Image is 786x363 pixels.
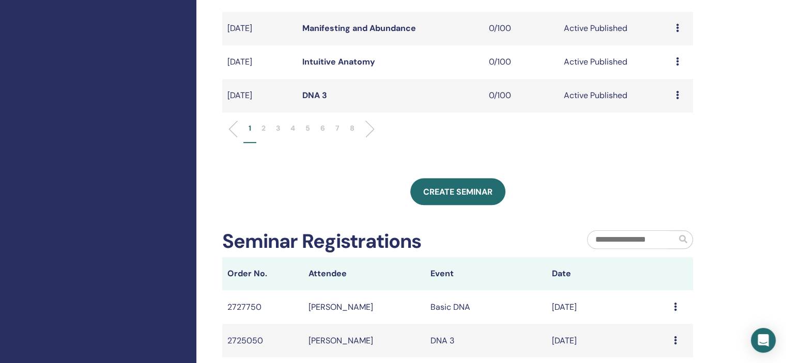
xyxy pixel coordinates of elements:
th: Event [425,257,547,290]
p: 8 [350,123,355,134]
td: [DATE] [547,290,669,324]
p: 1 [249,123,251,134]
td: Basic DNA [425,290,547,324]
td: [DATE] [222,12,297,45]
p: 7 [335,123,340,134]
td: Active Published [559,79,671,113]
p: 6 [320,123,325,134]
td: [PERSON_NAME] [303,324,425,357]
a: Create seminar [410,178,505,205]
th: Order No. [222,257,303,290]
td: DNA 3 [425,324,547,357]
a: DNA 3 [302,90,327,101]
td: [DATE] [547,324,669,357]
td: 0/100 [484,45,559,79]
td: [DATE] [222,79,297,113]
p: 4 [290,123,295,134]
div: Open Intercom Messenger [751,328,776,353]
a: Intuitive Anatomy [302,56,375,67]
p: 5 [305,123,310,134]
h2: Seminar Registrations [222,230,421,254]
td: 2727750 [222,290,303,324]
p: 3 [276,123,280,134]
th: Attendee [303,257,425,290]
td: 0/100 [484,79,559,113]
td: [PERSON_NAME] [303,290,425,324]
span: Create seminar [423,186,492,197]
td: Active Published [559,12,671,45]
td: [DATE] [222,45,297,79]
td: Active Published [559,45,671,79]
a: Manifesting and Abundance [302,23,416,34]
p: 2 [261,123,266,134]
td: 0/100 [484,12,559,45]
th: Date [547,257,669,290]
td: 2725050 [222,324,303,357]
